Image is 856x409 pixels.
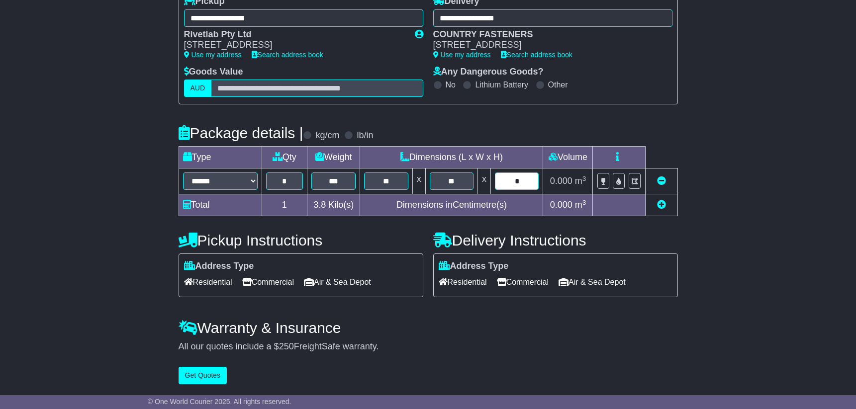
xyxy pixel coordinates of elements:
[575,200,586,210] span: m
[360,147,543,168] td: Dimensions (L x W x H)
[242,274,294,290] span: Commercial
[184,51,242,59] a: Use my address
[559,274,626,290] span: Air & Sea Depot
[184,80,212,97] label: AUD
[412,168,425,194] td: x
[433,51,491,59] a: Use my address
[313,200,326,210] span: 3.8
[360,194,543,216] td: Dimensions in Centimetre(s)
[279,341,294,351] span: 250
[184,40,405,51] div: [STREET_ADDRESS]
[179,320,678,336] h4: Warranty & Insurance
[433,40,663,51] div: [STREET_ADDRESS]
[307,147,360,168] td: Weight
[307,194,360,216] td: Kilo(s)
[433,232,678,248] h4: Delivery Instructions
[179,147,262,168] td: Type
[179,125,303,141] h4: Package details |
[179,232,423,248] h4: Pickup Instructions
[575,176,586,186] span: m
[550,200,572,210] span: 0.000
[657,176,666,186] a: Remove this item
[497,274,549,290] span: Commercial
[582,199,586,206] sup: 3
[184,261,254,272] label: Address Type
[262,194,307,216] td: 1
[439,274,487,290] span: Residential
[179,367,227,384] button: Get Quotes
[439,261,509,272] label: Address Type
[304,274,371,290] span: Air & Sea Depot
[184,67,243,78] label: Goods Value
[184,274,232,290] span: Residential
[543,147,593,168] td: Volume
[433,67,544,78] label: Any Dangerous Goods?
[184,29,405,40] div: Rivetlab Pty Ltd
[582,175,586,182] sup: 3
[179,341,678,352] div: All our quotes include a $ FreightSafe warranty.
[262,147,307,168] td: Qty
[252,51,323,59] a: Search address book
[550,176,572,186] span: 0.000
[501,51,572,59] a: Search address book
[433,29,663,40] div: COUNTRY FASTENERS
[475,80,528,89] label: Lithium Battery
[446,80,456,89] label: No
[148,398,291,406] span: © One World Courier 2025. All rights reserved.
[478,168,491,194] td: x
[657,200,666,210] a: Add new item
[179,194,262,216] td: Total
[357,130,373,141] label: lb/in
[315,130,339,141] label: kg/cm
[548,80,568,89] label: Other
